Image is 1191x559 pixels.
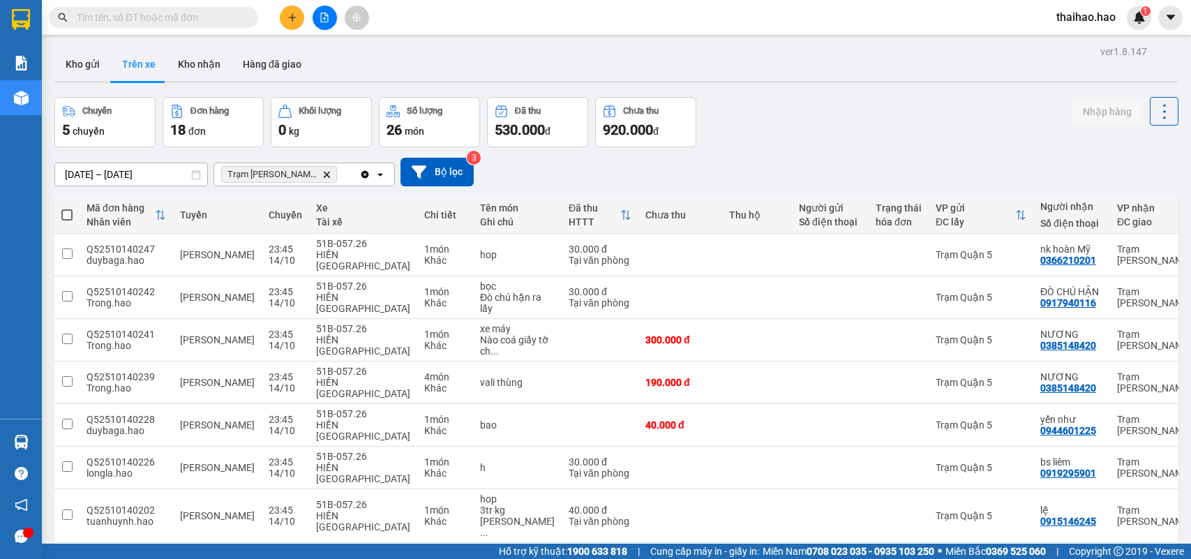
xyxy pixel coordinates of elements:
div: Trong.hao [87,382,166,394]
div: Q52510140239 [87,371,166,382]
img: icon-new-feature [1133,11,1146,24]
div: 23:45 [269,505,302,516]
span: aim [352,13,361,22]
div: 190.000 đ [645,377,715,388]
div: VP gửi [936,202,1015,214]
span: plus [287,13,297,22]
span: [PERSON_NAME] [180,249,255,260]
div: 0915146245 [1040,516,1096,527]
div: 30.000 đ [569,244,631,255]
span: ... [490,345,499,357]
span: đơn [188,126,206,137]
div: Khác [424,297,466,308]
div: hop [480,249,555,260]
span: copyright [1114,546,1123,556]
div: Trạm Quận 5 [936,292,1026,303]
div: 51B-057.26 [316,499,410,510]
button: Số lượng26món [379,97,480,147]
svg: open [375,169,386,180]
div: 1 món [424,244,466,255]
strong: 0369 525 060 [986,546,1046,557]
div: Tại văn phòng [569,468,631,479]
div: Tại văn phòng [569,516,631,527]
div: Số điện thoại [1040,218,1103,229]
div: HIỀN [GEOGRAPHIC_DATA] [316,292,410,314]
div: Chưa thu [645,209,715,221]
div: 23:45 [269,286,302,297]
div: Ghi chú [480,216,555,228]
div: Q52510140202 [87,505,166,516]
span: kg [289,126,299,137]
div: NƯƠNG [1040,371,1103,382]
div: 40.000 đ [569,505,631,516]
div: Chi tiết [424,209,466,221]
div: 23:45 [269,371,302,382]
span: 920.000 [603,121,653,138]
div: Q52510140228 [87,414,166,425]
div: Người gửi [799,202,862,214]
div: Trạm Quận 5 [936,249,1026,260]
button: caret-down [1158,6,1183,30]
span: thaihao.hao [1045,8,1127,26]
strong: 0708 023 035 - 0935 103 250 [807,546,934,557]
div: Khác [424,255,466,266]
div: Nhân viên [87,216,155,228]
div: 14/10 [269,255,302,266]
span: đ [653,126,659,137]
div: 23:45 [269,456,302,468]
svg: Delete [322,170,331,179]
button: plus [280,6,304,30]
div: 51B-057.26 [316,408,410,419]
div: HIỀN [GEOGRAPHIC_DATA] [316,462,410,484]
th: Toggle SortBy [80,197,173,234]
div: 1 món [424,456,466,468]
span: file-add [320,13,329,22]
div: Khác [424,340,466,351]
div: Đò chú hận ra lấy [480,292,555,314]
div: 0919295901 [1040,468,1096,479]
strong: 1900 633 818 [567,546,627,557]
div: Số lượng [407,106,442,116]
div: bọc [480,281,555,292]
span: 5 [62,121,70,138]
span: [PERSON_NAME] [180,510,255,521]
span: ⚪️ [938,549,942,554]
div: 0917940116 [1040,297,1096,308]
div: Q52510140247 [87,244,166,255]
div: Chuyến [269,209,302,221]
span: search [58,13,68,22]
span: 1 [1143,6,1148,16]
div: 30.000 đ [569,286,631,297]
th: Toggle SortBy [562,197,638,234]
sup: 1 [1141,6,1151,16]
span: Trạm Tắc Vân [227,169,317,180]
span: Cung cấp máy in - giấy in: [650,544,759,559]
div: duybaga.hao [87,425,166,436]
div: 1 món [424,505,466,516]
span: Hỗ trợ kỹ thuật: [499,544,627,559]
div: duybaga.hao [87,255,166,266]
input: Selected Trạm Tắc Vân. [340,167,341,181]
div: vali thùng [480,377,555,388]
span: [PERSON_NAME] [180,292,255,303]
div: 14/10 [269,340,302,351]
div: Xe [316,202,410,214]
span: chuyến [73,126,105,137]
th: Toggle SortBy [929,197,1033,234]
div: 4 món [424,371,466,382]
button: Khối lượng0kg [271,97,372,147]
div: bs liêm [1040,456,1103,468]
button: Trên xe [111,47,167,81]
span: 18 [170,121,186,138]
div: Trạng thái [876,202,922,214]
div: h [480,462,555,473]
div: Khối lượng [299,106,341,116]
div: Khác [424,468,466,479]
div: 14/10 [269,516,302,527]
div: 1 món [424,286,466,297]
div: nk hoàn Mỹ [1040,244,1103,255]
div: HIỀN [GEOGRAPHIC_DATA] [316,510,410,532]
div: 51B-057.26 [316,323,410,334]
div: 0385148420 [1040,382,1096,394]
div: 14/10 [269,297,302,308]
